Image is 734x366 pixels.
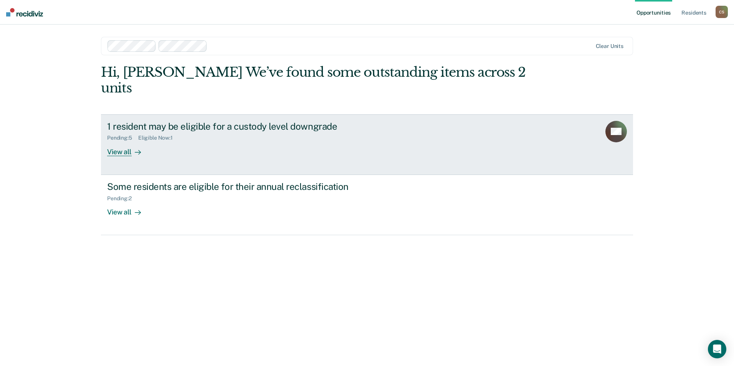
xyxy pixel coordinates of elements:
[101,114,633,175] a: 1 resident may be eligible for a custody level downgradePending:5Eligible Now:1View all
[138,135,179,141] div: Eligible Now : 1
[107,121,377,132] div: 1 resident may be eligible for a custody level downgrade
[101,175,633,235] a: Some residents are eligible for their annual reclassificationPending:2View all
[107,141,150,156] div: View all
[101,64,527,96] div: Hi, [PERSON_NAME] We’ve found some outstanding items across 2 units
[107,195,138,202] div: Pending : 2
[716,6,728,18] button: CS
[716,6,728,18] div: C S
[708,340,726,358] div: Open Intercom Messenger
[107,181,377,192] div: Some residents are eligible for their annual reclassification
[6,8,43,16] img: Recidiviz
[596,43,624,49] div: Clear units
[107,135,138,141] div: Pending : 5
[107,201,150,216] div: View all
